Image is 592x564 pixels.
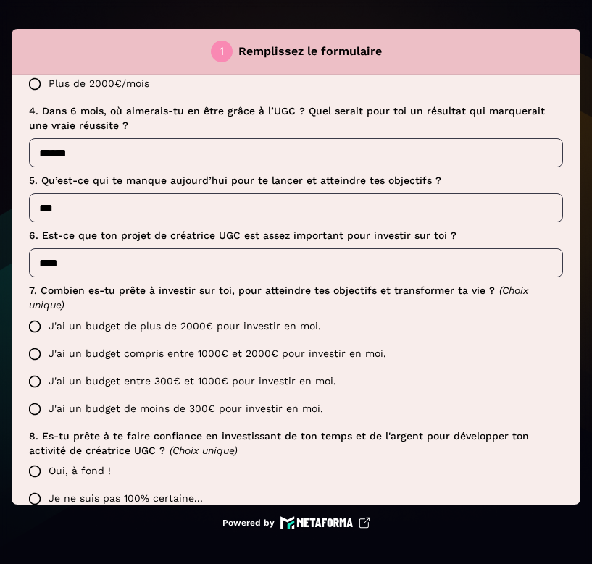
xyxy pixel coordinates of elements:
[222,516,370,529] a: Powered by
[21,458,563,485] label: Oui, à fond !
[29,430,533,456] span: 8. Es-tu prête à te faire confiance en investissant de ton temps et de l'argent pour développer t...
[21,485,563,513] label: Je ne suis pas 100% certaine...
[222,517,275,529] p: Powered by
[21,368,563,395] label: J'ai un budget entre 300€ et 1000€ pour investir en moi.
[170,445,238,456] span: (Choix unique)
[29,230,456,241] span: 6. Est-ce que ton projet de créatrice UGC est assez important pour investir sur toi ?
[29,105,549,131] span: 4. Dans 6 mois, où aimerais-tu en être grâce à l’UGC ? Quel serait pour toi un résultat qui marqu...
[21,340,563,368] label: J'ai un budget compris entre 1000€ et 2000€ pour investir en moi.
[21,313,563,340] label: J'ai un budget de plus de 2000€ pour investir en moi.
[220,46,224,57] div: 1
[21,395,563,423] label: J'ai un budget de moins de 300€ pour investir en moi.
[29,174,441,186] span: 5. Qu’est-ce qui te manque aujourd’hui pour te lancer et atteindre tes objectifs ?
[29,285,495,296] span: 7. Combien es-tu prête à investir sur toi, pour atteindre tes objectifs et transformer ta vie ?
[238,43,382,60] p: Remplissez le formulaire
[21,70,563,98] label: Plus de 2000€/mois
